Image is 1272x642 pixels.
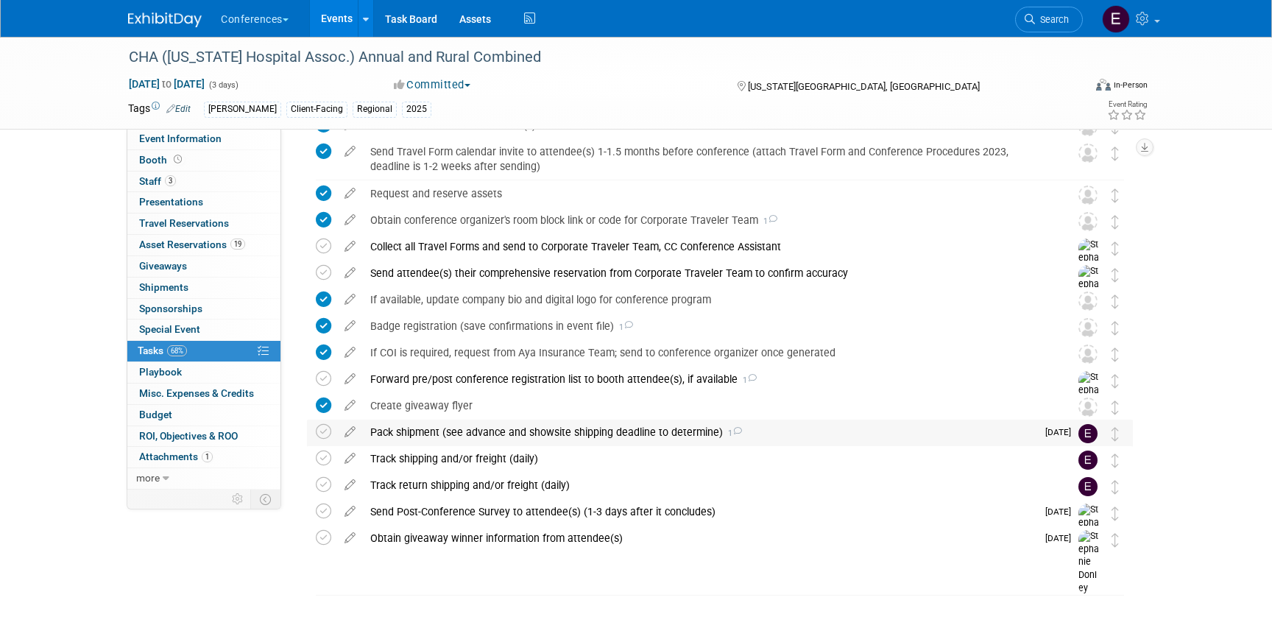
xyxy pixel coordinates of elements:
[389,77,476,93] button: Committed
[758,216,777,226] span: 1
[1078,530,1100,595] img: Stephanie Donley
[127,447,280,468] a: Attachments1
[202,451,213,462] span: 1
[204,102,281,117] div: [PERSON_NAME]
[363,393,1049,418] div: Create giveaway flyer
[139,303,202,314] span: Sponsorships
[139,323,200,335] span: Special Event
[1112,241,1119,255] i: Move task
[128,13,202,27] img: ExhibitDay
[1096,79,1111,91] img: Format-Inperson.png
[139,133,222,144] span: Event Information
[139,175,176,187] span: Staff
[337,320,363,333] a: edit
[286,102,347,117] div: Client-Facing
[363,181,1049,206] div: Request and reserve assets
[1112,507,1119,521] i: Move task
[337,505,363,518] a: edit
[337,346,363,359] a: edit
[1078,451,1098,470] img: Erin Anderson
[337,145,363,158] a: edit
[160,78,174,90] span: to
[127,384,280,404] a: Misc. Expenses & Credits
[127,299,280,320] a: Sponsorships
[171,154,185,165] span: Booth not reserved yet
[1078,292,1098,311] img: Unassigned
[139,387,254,399] span: Misc. Expenses & Credits
[337,214,363,227] a: edit
[1112,147,1119,160] i: Move task
[1102,5,1130,33] img: Erin Anderson
[1078,239,1100,303] img: Stephanie Donley
[337,532,363,545] a: edit
[127,405,280,426] a: Budget
[337,452,363,465] a: edit
[1015,7,1083,32] a: Search
[1078,477,1098,496] img: Erin Anderson
[337,479,363,492] a: edit
[1078,424,1098,443] img: Erin Anderson
[1078,144,1098,163] img: Unassigned
[363,340,1049,365] div: If COI is required, request from Aya Insurance Team; send to conference organizer once generated
[124,44,1061,71] div: CHA ([US_STATE] Hospital Assoc.) Annual and Rural Combined
[1112,268,1119,282] i: Move task
[1078,212,1098,231] img: Unassigned
[127,320,280,340] a: Special Event
[127,172,280,192] a: Staff3
[165,175,176,186] span: 3
[139,260,187,272] span: Giveaways
[139,430,238,442] span: ROI, Objectives & ROO
[614,322,633,332] span: 1
[138,345,187,356] span: Tasks
[167,345,187,356] span: 68%
[1112,427,1119,441] i: Move task
[363,446,1049,471] div: Track shipping and/or freight (daily)
[996,77,1148,99] div: Event Format
[127,341,280,361] a: Tasks68%
[139,451,213,462] span: Attachments
[208,80,239,90] span: (3 days)
[127,192,280,213] a: Presentations
[127,235,280,255] a: Asset Reservations19
[1078,345,1098,364] img: Unassigned
[738,375,757,385] span: 1
[127,468,280,489] a: more
[363,367,1049,392] div: Forward pre/post conference registration list to booth attendee(s), if available
[1112,215,1119,229] i: Move task
[363,314,1049,339] div: Badge registration (save confirmations in event file)
[127,214,280,234] a: Travel Reservations
[1112,401,1119,415] i: Move task
[139,196,203,208] span: Presentations
[337,240,363,253] a: edit
[1112,533,1119,547] i: Move task
[363,473,1049,498] div: Track return shipping and/or freight (daily)
[1112,374,1119,388] i: Move task
[363,287,1049,312] div: If available, update company bio and digital logo for conference program
[139,409,172,420] span: Budget
[748,81,980,92] span: [US_STATE][GEOGRAPHIC_DATA], [GEOGRAPHIC_DATA]
[230,239,245,250] span: 19
[402,102,431,117] div: 2025
[1078,398,1098,417] img: Unassigned
[337,267,363,280] a: edit
[1112,480,1119,494] i: Move task
[723,428,742,438] span: 1
[353,102,397,117] div: Regional
[1113,80,1148,91] div: In-Person
[139,281,188,293] span: Shipments
[251,490,281,509] td: Toggle Event Tabs
[136,472,160,484] span: more
[363,208,1049,233] div: Obtain conference organizer's room block link or code for Corporate Traveler Team
[1078,371,1100,436] img: Stephanie Donley
[127,256,280,277] a: Giveaways
[1078,318,1098,337] img: Unassigned
[166,104,191,114] a: Edit
[127,150,280,171] a: Booth
[127,362,280,383] a: Playbook
[1045,427,1078,437] span: [DATE]
[337,373,363,386] a: edit
[1078,504,1100,568] img: Stephanie Donley
[139,217,229,229] span: Travel Reservations
[1112,321,1119,335] i: Move task
[1045,533,1078,543] span: [DATE]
